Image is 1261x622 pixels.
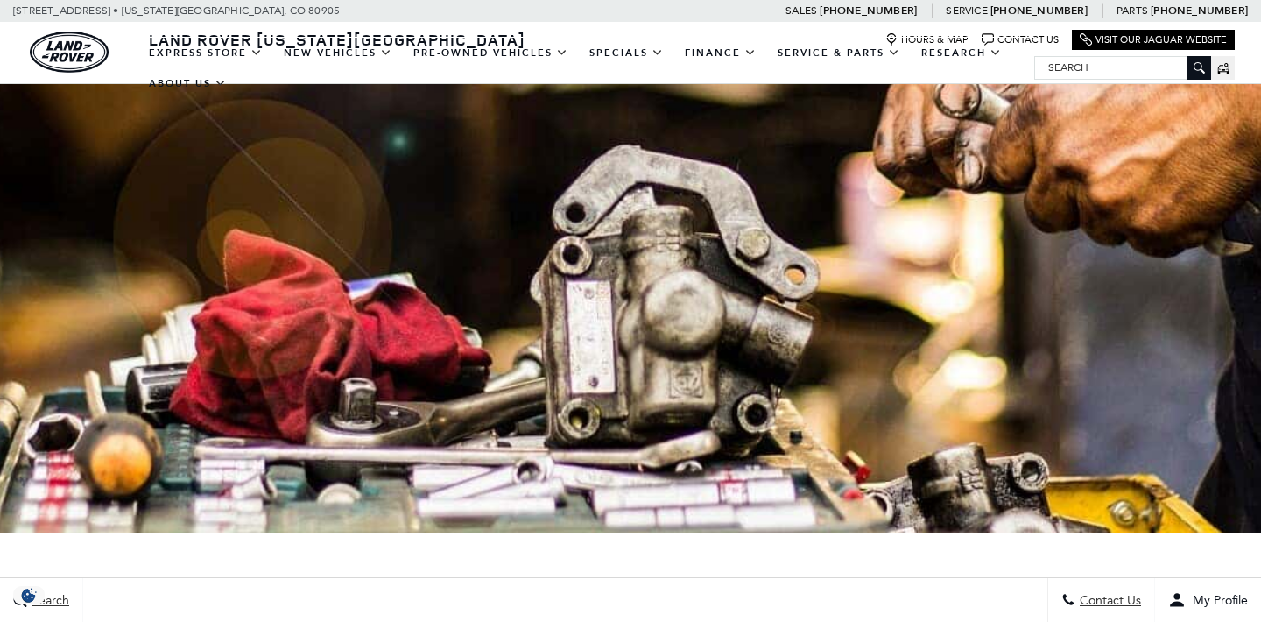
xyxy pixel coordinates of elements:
input: Search [1035,57,1210,78]
span: Contact Us [1075,593,1141,608]
a: [PHONE_NUMBER] [1151,4,1248,18]
a: [PHONE_NUMBER] [990,4,1088,18]
span: Sales [785,4,817,17]
nav: Main Navigation [138,38,1034,99]
a: [PHONE_NUMBER] [820,4,917,18]
img: Opt-Out Icon [9,586,49,604]
a: Visit Our Jaguar Website [1080,33,1227,46]
button: Open user profile menu [1155,578,1261,622]
span: Parts [1117,4,1148,17]
a: Specials [579,38,674,68]
a: [STREET_ADDRESS] • [US_STATE][GEOGRAPHIC_DATA], CO 80905 [13,4,340,17]
a: Research [911,38,1012,68]
a: Contact Us [982,33,1059,46]
span: My Profile [1186,593,1248,608]
a: Finance [674,38,767,68]
a: New Vehicles [273,38,403,68]
span: Service [946,4,987,17]
a: About Us [138,68,237,99]
span: Land Rover [US_STATE][GEOGRAPHIC_DATA] [149,29,525,50]
a: EXPRESS STORE [138,38,273,68]
a: land-rover [30,32,109,73]
img: Land Rover [30,32,109,73]
a: Hours & Map [885,33,969,46]
a: Service & Parts [767,38,911,68]
a: Pre-Owned Vehicles [403,38,579,68]
a: Land Rover [US_STATE][GEOGRAPHIC_DATA] [138,29,536,50]
h1: Land Rover Parts Department [126,576,1135,604]
section: Click to Open Cookie Consent Modal [9,586,49,604]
